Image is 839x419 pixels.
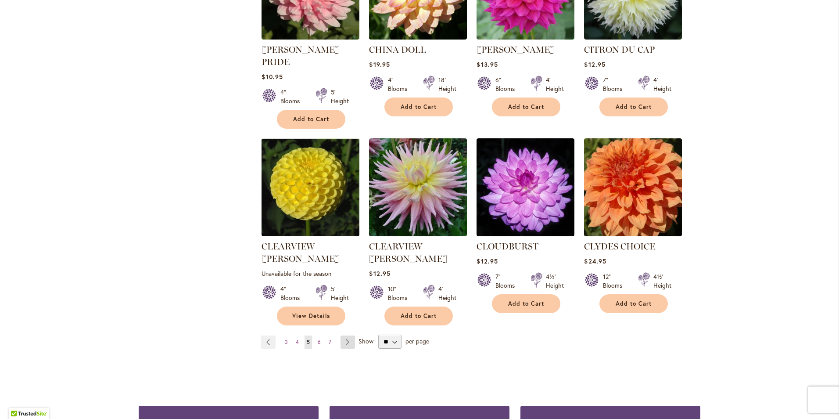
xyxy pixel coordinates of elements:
[369,269,390,278] span: $12.95
[599,98,668,116] button: Add to Cart
[603,272,627,290] div: 12" Blooms
[331,88,349,105] div: 5' Height
[584,44,655,55] a: CITRON DU CAP
[603,76,627,93] div: 7" Blooms
[293,116,329,123] span: Add to Cart
[584,230,682,238] a: Clyde's Choice
[296,339,299,345] span: 4
[7,388,31,412] iframe: Launch Accessibility Center
[277,110,345,129] button: Add to Cart
[584,138,682,236] img: Clyde's Choice
[262,241,340,264] a: CLEARVIEW [PERSON_NAME]
[369,60,390,69] span: $19.95
[477,138,574,236] img: Cloudburst
[495,272,520,290] div: 7" Blooms
[477,257,498,265] span: $12.95
[653,272,671,290] div: 4½' Height
[384,307,453,325] button: Add to Cart
[277,307,345,325] a: View Details
[477,60,498,69] span: $13.95
[438,76,456,93] div: 18" Height
[307,339,310,345] span: 5
[477,230,574,238] a: Cloudburst
[508,103,544,111] span: Add to Cart
[280,285,305,302] div: 4" Blooms
[584,257,606,265] span: $24.95
[492,294,560,313] button: Add to Cart
[329,339,331,345] span: 7
[331,285,349,302] div: 5' Height
[369,33,467,41] a: CHINA DOLL
[262,230,359,238] a: CLEARVIEW DANIEL
[262,44,340,67] a: [PERSON_NAME] PRIDE
[369,44,426,55] a: CHINA DOLL
[283,336,290,349] a: 3
[616,300,652,307] span: Add to Cart
[316,336,323,349] a: 6
[584,60,605,69] span: $12.95
[262,269,359,278] p: Unavailable for the season
[546,76,564,93] div: 4' Height
[262,138,359,236] img: CLEARVIEW DANIEL
[616,103,652,111] span: Add to Cart
[584,33,682,41] a: CITRON DU CAP
[546,272,564,290] div: 4½' Height
[359,337,373,345] span: Show
[262,72,283,81] span: $10.95
[285,339,288,345] span: 3
[477,241,538,252] a: CLOUDBURST
[495,76,520,93] div: 6" Blooms
[326,336,333,349] a: 7
[401,312,437,320] span: Add to Cart
[280,88,305,105] div: 4" Blooms
[599,294,668,313] button: Add to Cart
[508,300,544,307] span: Add to Cart
[262,33,359,41] a: CHILSON'S PRIDE
[369,241,447,264] a: CLEARVIEW [PERSON_NAME]
[369,138,467,236] img: Clearview Jonas
[292,312,330,320] span: View Details
[405,337,429,345] span: per page
[653,76,671,93] div: 4' Height
[401,103,437,111] span: Add to Cart
[318,339,321,345] span: 6
[388,285,412,302] div: 10" Blooms
[477,33,574,41] a: CHLOE JANAE
[388,76,412,93] div: 4" Blooms
[477,44,555,55] a: [PERSON_NAME]
[384,98,453,116] button: Add to Cart
[369,230,467,238] a: Clearview Jonas
[492,98,560,116] button: Add to Cart
[294,336,301,349] a: 4
[584,241,655,252] a: CLYDES CHOICE
[438,285,456,302] div: 4' Height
